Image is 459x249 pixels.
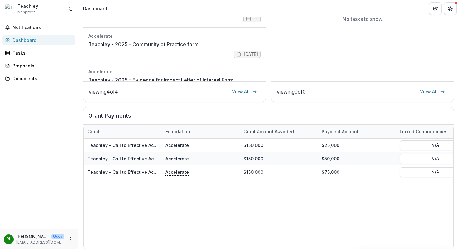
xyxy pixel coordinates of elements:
[162,125,240,138] div: Foundation
[88,112,449,124] h2: Grant Payments
[2,35,75,45] a: Dashboard
[240,128,298,135] div: Grant amount awarded
[276,88,306,95] p: Viewing 0 of 0
[7,237,11,241] div: Rachael Labrecque
[2,48,75,58] a: Tasks
[429,2,442,15] button: Partners
[416,87,449,97] a: View All
[87,143,169,148] a: Teachley - Call to Effective Action - 1
[83,5,107,12] div: Dashboard
[88,41,199,48] a: Teachley - 2025 - Community of Practice form
[67,236,74,243] button: More
[81,4,110,13] nav: breadcrumb
[318,128,362,135] div: Payment Amount
[240,165,318,179] div: $150,000
[5,4,15,14] img: Teachley
[165,168,189,175] p: Accelerate
[2,22,75,32] button: Notifications
[16,240,64,245] p: [EMAIL_ADDRESS][DOMAIN_NAME]
[17,9,35,15] span: Nonprofit
[240,139,318,152] div: $150,000
[165,155,189,162] p: Accelerate
[51,234,64,239] p: User
[67,2,75,15] button: Open entity switcher
[318,139,396,152] div: $25,000
[12,25,73,30] span: Notifications
[2,61,75,71] a: Proposals
[88,76,234,84] a: Teachley - 2025 - Evidence for Impact Letter of Interest Form
[16,233,49,240] p: [PERSON_NAME]
[396,128,451,135] div: Linked Contingencies
[12,50,70,56] div: Tasks
[17,3,38,9] div: Teachley
[88,88,118,95] p: Viewing 4 of 4
[318,125,396,138] div: Payment Amount
[343,15,383,23] p: No tasks to show
[12,37,70,43] div: Dashboard
[162,128,194,135] div: Foundation
[84,125,162,138] div: Grant
[84,128,103,135] div: Grant
[318,152,396,165] div: $50,000
[444,2,457,15] button: Get Help
[87,169,169,175] a: Teachley - Call to Effective Action - 1
[2,73,75,84] a: Documents
[240,125,318,138] div: Grant amount awarded
[165,142,189,149] p: Accelerate
[12,62,70,69] div: Proposals
[12,75,70,82] div: Documents
[318,165,396,179] div: $75,000
[87,156,169,161] a: Teachley - Call to Effective Action - 1
[240,152,318,165] div: $150,000
[228,87,261,97] a: View All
